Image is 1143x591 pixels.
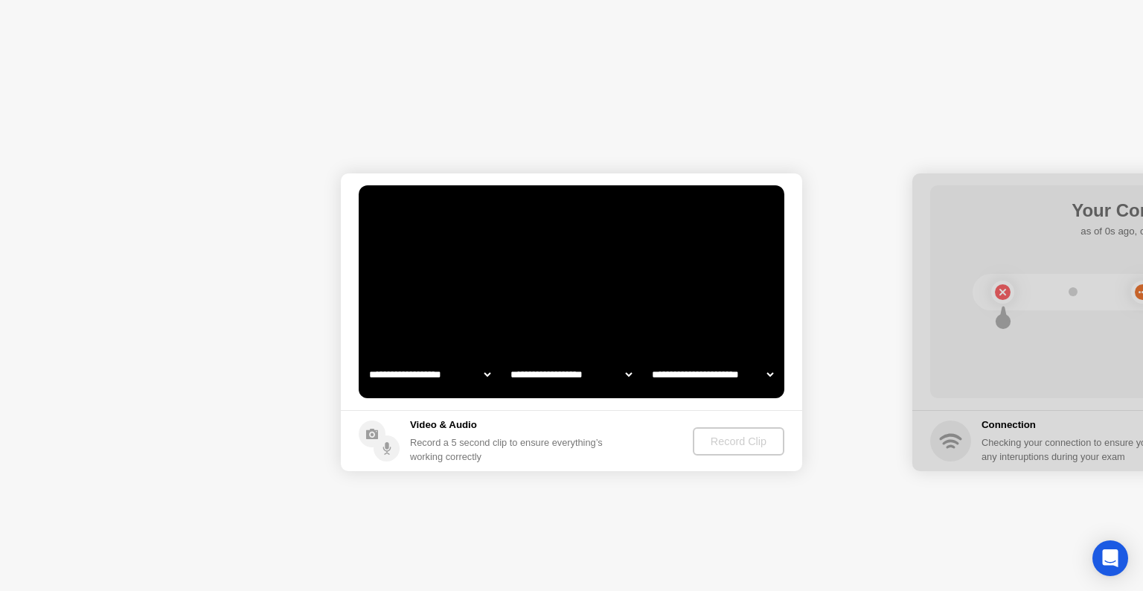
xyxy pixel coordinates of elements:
button: Record Clip [693,427,784,456]
select: Available speakers [508,360,635,389]
div: Record Clip [699,435,778,447]
select: Available cameras [366,360,493,389]
h5: Video & Audio [410,418,609,432]
div: Record a 5 second clip to ensure everything’s working correctly [410,435,609,464]
div: Open Intercom Messenger [1092,540,1128,576]
select: Available microphones [649,360,776,389]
